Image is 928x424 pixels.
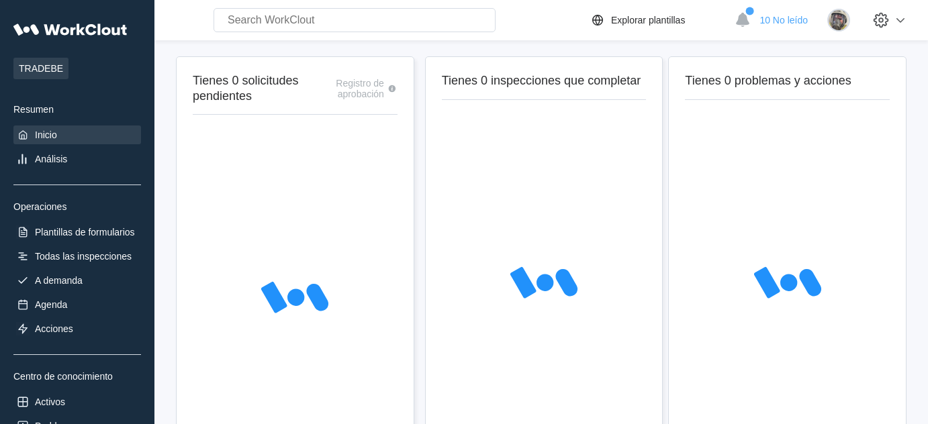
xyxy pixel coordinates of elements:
[685,73,890,89] h2: Tienes 0 problemas y acciones
[13,201,141,212] div: Operaciones
[442,73,647,89] h2: Tienes 0 inspecciones que completar
[13,104,141,115] div: Resumen
[759,15,808,25] span: 10 No leído
[35,323,73,334] div: Acciones
[13,150,141,168] a: Análisis
[13,371,141,382] div: Centro de conocimiento
[214,8,496,32] input: Search WorkClout
[13,295,141,314] a: Agenda
[35,299,67,310] div: Agenda
[35,227,135,237] div: Plantillas de formularios
[611,15,686,25] div: Explorar plantillas
[13,271,141,290] a: A demanda
[35,129,57,140] div: Inicio
[13,223,141,242] a: Plantillas de formularios
[193,73,314,103] h2: Tienes 0 solicitudes pendientes
[314,78,384,99] div: Registro de aprobación
[590,12,729,28] a: Explorar plantillas
[35,275,83,286] div: A demanda
[35,251,132,262] div: Todas las inspecciones
[35,154,67,164] div: Análisis
[13,247,141,266] a: Todas las inspecciones
[13,392,141,411] a: Activos
[13,319,141,338] a: Acciones
[13,58,68,79] span: TRADEBE
[13,125,141,144] a: Inicio
[827,9,850,32] img: 2f847459-28ef-4a61-85e4-954d408df519.jpg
